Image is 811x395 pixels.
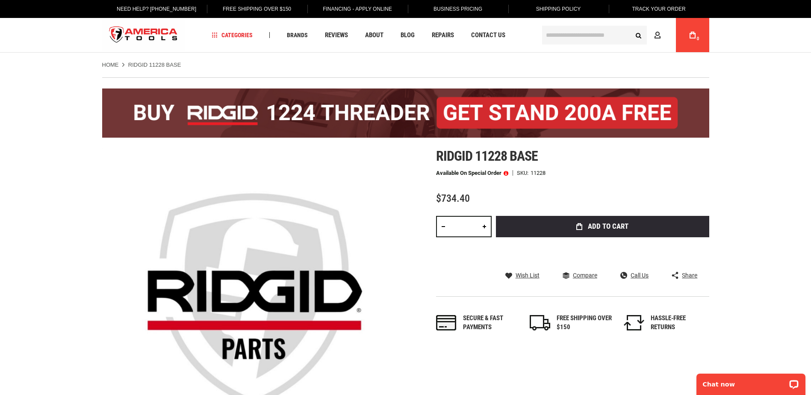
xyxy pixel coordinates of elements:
img: BOGO: Buy the RIDGID® 1224 Threader (26092), get the 92467 200A Stand FREE! [102,88,709,138]
span: Categories [212,32,253,38]
a: Categories [208,29,257,41]
button: Search [631,27,647,43]
span: Ridgid 11228 base [436,148,538,164]
img: America Tools [102,19,185,51]
img: returns [624,315,644,330]
a: Brands [283,29,312,41]
div: FREE SHIPPING OVER $150 [557,314,612,332]
a: Wish List [505,271,540,279]
span: Repairs [432,32,454,38]
button: Add to Cart [496,216,709,237]
span: Shipping Policy [536,6,581,12]
a: Home [102,61,119,69]
span: Brands [287,32,308,38]
span: Call Us [631,272,649,278]
span: Add to Cart [588,223,628,230]
span: Compare [573,272,597,278]
p: Available on Special Order [436,170,508,176]
div: Secure & fast payments [463,314,519,332]
div: HASSLE-FREE RETURNS [651,314,706,332]
a: store logo [102,19,185,51]
iframe: Secure express checkout frame [494,240,711,265]
img: payments [436,315,457,330]
iframe: LiveChat chat widget [691,368,811,395]
a: 0 [684,18,701,52]
img: shipping [530,315,550,330]
a: Reviews [321,29,352,41]
span: Reviews [325,32,348,38]
span: Contact Us [471,32,505,38]
span: $734.40 [436,192,470,204]
a: Call Us [620,271,649,279]
strong: RIDGID 11228 BASE [128,62,181,68]
a: About [361,29,387,41]
a: Compare [563,271,597,279]
a: Contact Us [467,29,509,41]
span: 0 [697,36,699,41]
span: Wish List [516,272,540,278]
div: 11228 [531,170,546,176]
span: Share [682,272,697,278]
span: About [365,32,383,38]
a: Blog [397,29,419,41]
span: Blog [401,32,415,38]
a: Repairs [428,29,458,41]
strong: SKU [517,170,531,176]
